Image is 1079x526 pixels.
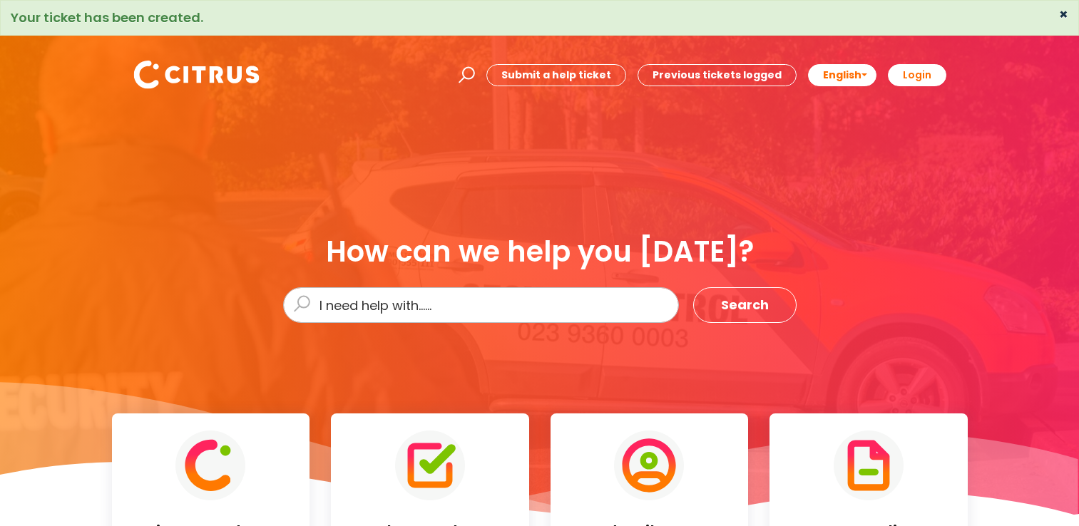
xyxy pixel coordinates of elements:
[721,294,769,316] span: Search
[638,64,797,86] a: Previous tickets logged
[693,287,797,323] button: Search
[903,68,931,82] b: Login
[823,68,861,82] span: English
[486,64,626,86] a: Submit a help ticket
[283,287,679,323] input: I need help with......
[888,64,946,86] a: Login
[283,236,797,267] div: How can we help you [DATE]?
[1059,8,1068,21] button: ×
